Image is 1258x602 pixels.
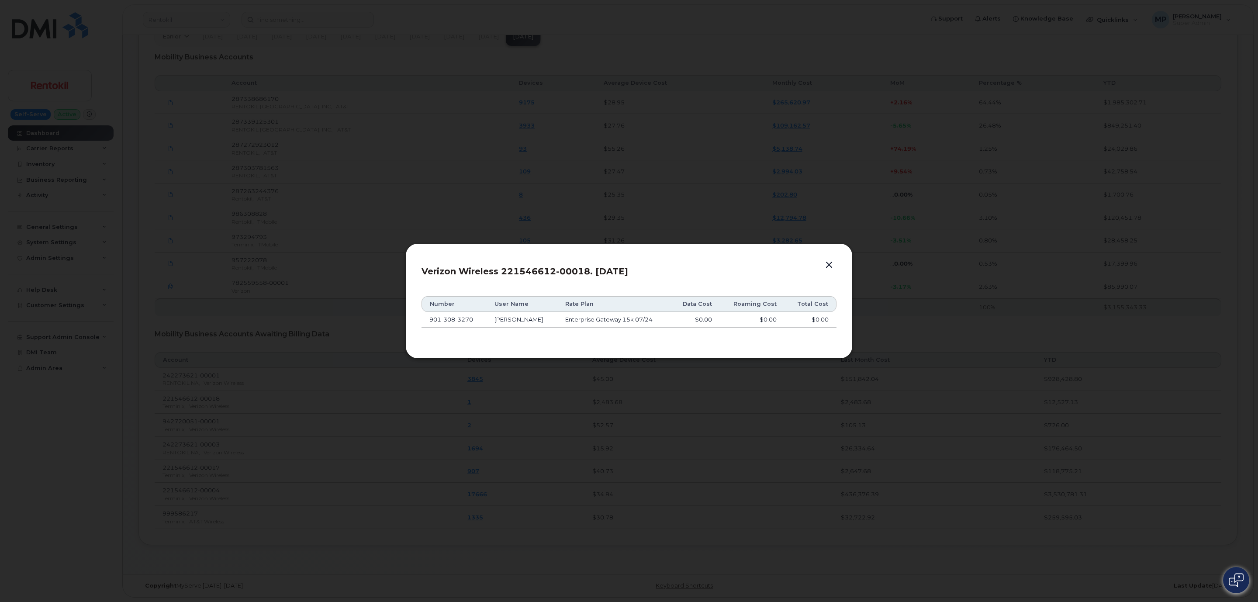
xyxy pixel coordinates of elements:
[720,312,785,328] td: $0.00
[557,296,670,312] th: Rate Plan
[429,316,473,323] span: 901
[422,266,628,277] span: Verizon Wireless 221546612-00018. [DATE]
[487,312,557,328] td: [PERSON_NAME]
[487,296,557,312] th: User Name
[455,316,473,323] span: 3270
[785,296,836,312] th: Total Cost
[785,312,836,328] td: $0.00
[422,296,487,312] th: Number
[670,296,720,312] th: Data Cost
[720,296,785,312] th: Roaming Cost
[670,312,720,328] td: $0.00
[565,315,663,324] div: Enterprise Gateway 15k 07/24
[1229,573,1244,587] img: Open chat
[441,316,455,323] span: 308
